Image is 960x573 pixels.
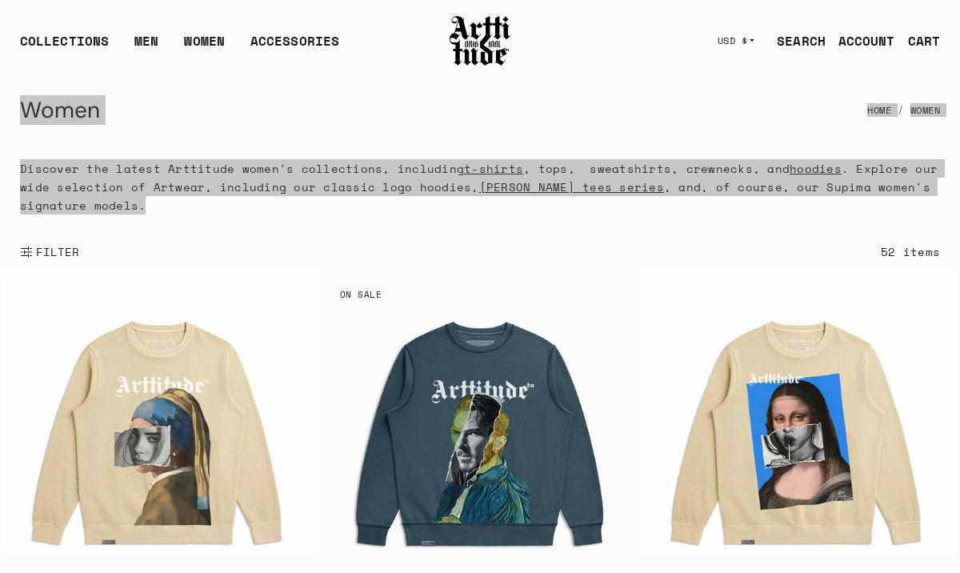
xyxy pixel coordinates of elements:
button: USD $ [708,23,765,58]
a: SEARCH [764,25,826,57]
span: On sale [334,284,389,307]
a: Open cart [895,25,940,57]
button: Show filters [20,234,80,270]
a: Home [867,93,891,128]
a: [PERSON_NAME] tees series [479,178,664,195]
a: hoodies [790,160,842,177]
span: FILTER [33,244,80,260]
a: WOMEN [184,31,225,63]
h1: Women [20,91,100,130]
a: t-shirts [464,160,523,177]
div: ACCESSORIES [250,31,339,63]
div: COLLECTIONS [20,31,109,63]
p: Discover the latest Arttitude women's collections, including , tops, sweatshirts, crewnecks, and ... [20,159,940,214]
a: MEN [134,31,158,63]
a: ACCOUNT [826,25,895,57]
img: Arttitude [448,14,512,68]
div: CART [908,31,940,50]
div: 52 items [881,242,940,261]
span: USD $ [718,34,748,47]
ul: Main navigation [7,31,352,63]
li: Women [891,93,940,128]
